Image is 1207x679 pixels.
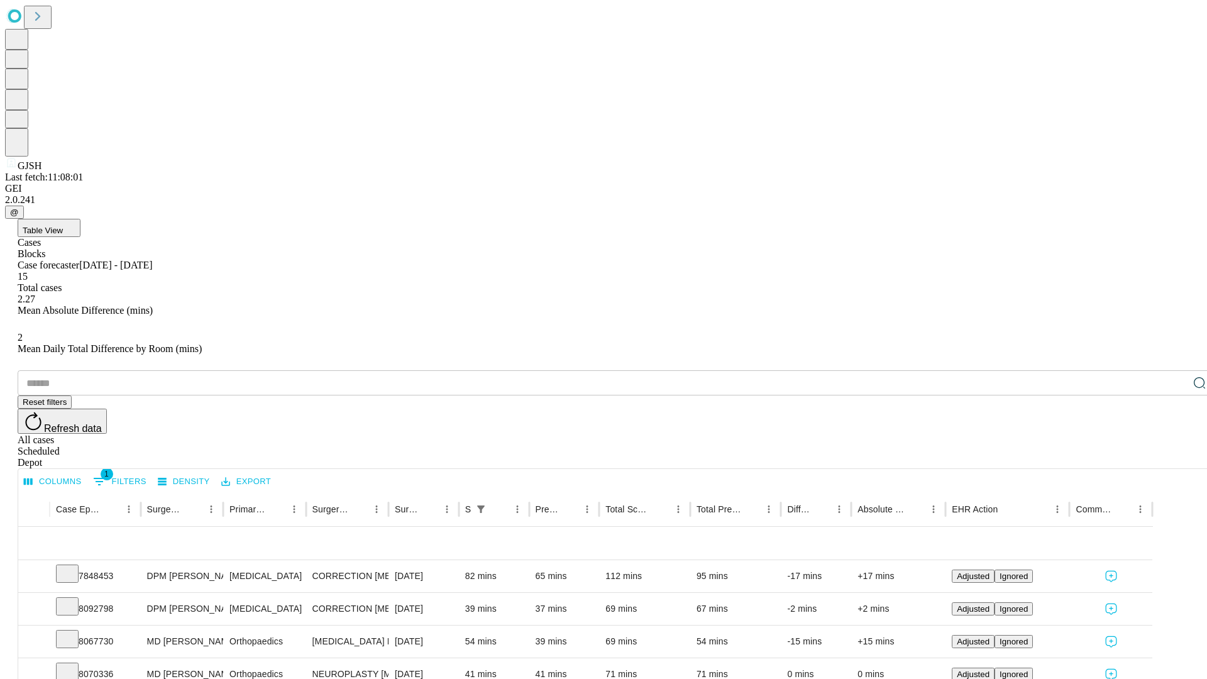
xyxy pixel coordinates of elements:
[285,500,303,518] button: Menu
[536,560,593,592] div: 65 mins
[18,294,35,304] span: 2.27
[18,160,41,171] span: GJSH
[995,570,1033,583] button: Ignored
[120,500,138,518] button: Menu
[395,593,453,625] div: [DATE]
[21,472,85,492] button: Select columns
[155,472,213,492] button: Density
[952,504,998,514] div: EHR Action
[1000,670,1028,679] span: Ignored
[5,172,83,182] span: Last fetch: 11:08:01
[952,570,995,583] button: Adjusted
[56,593,135,625] div: 8092798
[787,560,845,592] div: -17 mins
[760,500,778,518] button: Menu
[18,282,62,293] span: Total cases
[5,183,1202,194] div: GEI
[813,500,830,518] button: Sort
[697,626,775,658] div: 54 mins
[561,500,578,518] button: Sort
[312,593,382,625] div: CORRECTION [MEDICAL_DATA]
[25,631,43,653] button: Expand
[147,593,217,625] div: DPM [PERSON_NAME] [PERSON_NAME]
[472,500,490,518] div: 1 active filter
[536,504,560,514] div: Predicted In Room Duration
[857,560,939,592] div: +17 mins
[697,593,775,625] div: 67 mins
[465,504,471,514] div: Scheduled In Room Duration
[995,602,1033,616] button: Ignored
[25,566,43,588] button: Expand
[995,635,1033,648] button: Ignored
[491,500,509,518] button: Sort
[18,332,23,343] span: 2
[102,500,120,518] button: Sort
[18,305,153,316] span: Mean Absolute Difference (mins)
[857,504,906,514] div: Absolute Difference
[787,626,845,658] div: -15 mins
[670,500,687,518] button: Menu
[465,593,523,625] div: 39 mins
[56,504,101,514] div: Case Epic Id
[147,560,217,592] div: DPM [PERSON_NAME] [PERSON_NAME]
[952,635,995,648] button: Adjusted
[907,500,925,518] button: Sort
[147,504,184,514] div: Surgeon Name
[1049,500,1066,518] button: Menu
[1076,504,1112,514] div: Comments
[957,604,989,614] span: Adjusted
[578,500,596,518] button: Menu
[229,593,299,625] div: [MEDICAL_DATA]
[56,560,135,592] div: 7848453
[56,626,135,658] div: 8067730
[1132,500,1149,518] button: Menu
[857,593,939,625] div: +2 mins
[605,626,684,658] div: 69 mins
[90,472,150,492] button: Show filters
[857,626,939,658] div: +15 mins
[472,500,490,518] button: Show filters
[605,593,684,625] div: 69 mins
[395,626,453,658] div: [DATE]
[999,500,1017,518] button: Sort
[957,670,989,679] span: Adjusted
[18,395,72,409] button: Reset filters
[925,500,942,518] button: Menu
[697,560,775,592] div: 95 mins
[742,500,760,518] button: Sort
[350,500,368,518] button: Sort
[18,409,107,434] button: Refresh data
[787,504,812,514] div: Difference
[1000,571,1028,581] span: Ignored
[957,637,989,646] span: Adjusted
[605,504,651,514] div: Total Scheduled Duration
[830,500,848,518] button: Menu
[218,472,274,492] button: Export
[229,504,266,514] div: Primary Service
[268,500,285,518] button: Sort
[5,206,24,219] button: @
[101,468,113,480] span: 1
[10,207,19,217] span: @
[312,626,382,658] div: [MEDICAL_DATA] RELEASE
[465,626,523,658] div: 54 mins
[5,194,1202,206] div: 2.0.241
[421,500,438,518] button: Sort
[697,504,742,514] div: Total Predicted Duration
[957,571,989,581] span: Adjusted
[465,560,523,592] div: 82 mins
[312,504,349,514] div: Surgery Name
[1114,500,1132,518] button: Sort
[605,560,684,592] div: 112 mins
[395,504,419,514] div: Surgery Date
[229,560,299,592] div: [MEDICAL_DATA]
[1000,637,1028,646] span: Ignored
[509,500,526,518] button: Menu
[652,500,670,518] button: Sort
[202,500,220,518] button: Menu
[1000,604,1028,614] span: Ignored
[18,271,28,282] span: 15
[438,500,456,518] button: Menu
[395,560,453,592] div: [DATE]
[18,260,79,270] span: Case forecaster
